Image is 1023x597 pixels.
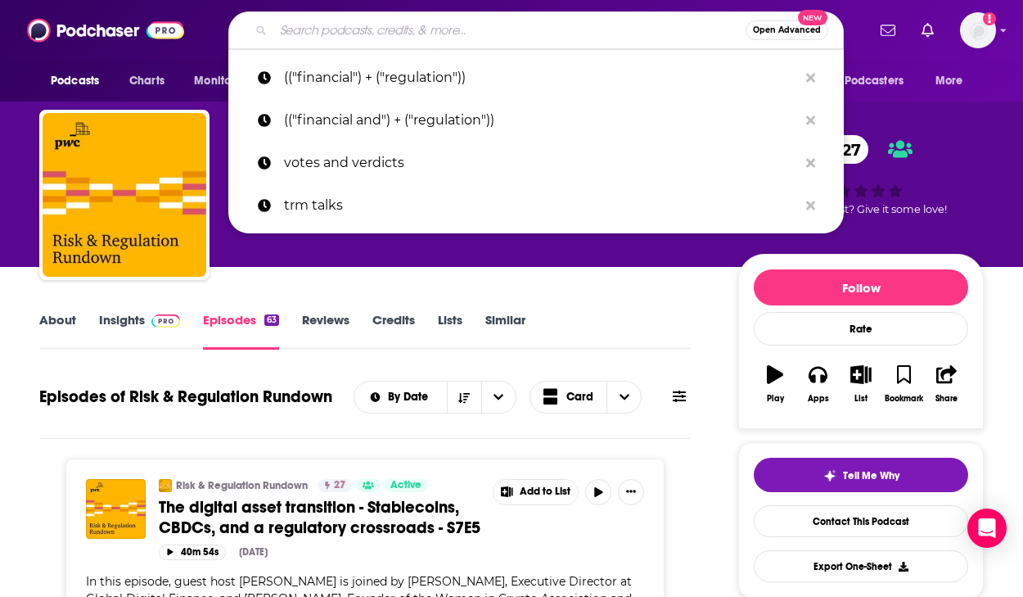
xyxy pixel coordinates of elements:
[273,17,746,43] input: Search podcasts, credits, & more...
[318,479,352,492] a: 27
[754,505,968,537] a: Contact This Podcast
[228,11,844,49] div: Search podcasts, credits, & more...
[334,477,345,494] span: 27
[447,382,481,413] button: Sort Direction
[823,469,836,482] img: tell me why sparkle
[39,66,120,97] button: open menu
[915,16,940,44] a: Show notifications dropdown
[520,486,570,498] span: Add to List
[284,184,798,227] p: trm talks
[159,497,480,538] a: The digital asset transition - Stablecoins, CBDCs, and a regulatory crossroads - S7E5
[924,66,984,97] button: open menu
[354,391,447,403] button: open menu
[754,312,968,346] div: Rate
[825,70,904,93] span: For Podcasters
[203,312,279,350] a: Episodes63
[885,394,923,404] div: Bookmark
[390,477,421,494] span: Active
[882,355,925,414] button: Bookmark
[935,70,963,93] span: More
[228,57,844,99] a: (("financial") + ("regulation"))
[388,391,434,403] span: By Date
[27,15,184,46] img: Podchaser - Follow, Share and Rate Podcasts
[183,66,273,97] button: open menu
[983,12,996,25] svg: Email not verified
[775,203,947,215] span: Good podcast? Give it some love!
[99,312,180,350] a: InsightsPodchaser Pro
[767,394,784,404] div: Play
[754,550,968,582] button: Export One-Sheet
[228,184,844,227] a: trm talks
[228,99,844,142] a: (("financial and") + ("regulation"))
[119,66,174,97] a: Charts
[926,355,968,414] button: Share
[39,387,332,407] h1: Episodes of Risk & Regulation Rundown
[874,16,902,44] a: Show notifications dropdown
[530,381,642,414] button: Choose View
[840,355,882,414] button: List
[151,314,180,328] img: Podchaser Pro
[960,12,996,48] img: User Profile
[284,142,798,184] p: votes and verdicts
[159,479,172,492] img: Risk & Regulation Rundown
[51,70,99,93] span: Podcasts
[796,355,839,414] button: Apps
[129,70,164,93] span: Charts
[566,391,593,403] span: Card
[354,381,516,414] h2: Choose List sort
[808,394,829,404] div: Apps
[854,394,868,404] div: List
[43,113,206,277] img: Risk & Regulation Rundown
[481,382,516,413] button: open menu
[618,479,644,505] button: Show More Button
[372,312,415,350] a: Credits
[228,142,844,184] a: votes and verdicts
[176,479,308,492] a: Risk & Regulation Rundown
[384,479,428,492] a: Active
[264,314,279,326] div: 63
[746,20,828,40] button: Open AdvancedNew
[753,26,821,34] span: Open Advanced
[485,312,525,350] a: Similar
[960,12,996,48] span: Logged in as charlottestone
[798,10,827,25] span: New
[159,545,226,560] button: 40m 54s
[967,509,1007,548] div: Open Intercom Messenger
[493,480,579,504] button: Show More Button
[284,99,798,142] p: (("financial and") + ("regulation"))
[843,469,899,482] span: Tell Me Why
[935,394,958,404] div: Share
[284,57,798,99] p: (("financial") + ("regulation"))
[826,135,869,164] span: 27
[438,312,462,350] a: Lists
[39,312,76,350] a: About
[754,355,796,414] button: Play
[814,66,927,97] button: open menu
[302,312,349,350] a: Reviews
[754,269,968,305] button: Follow
[754,458,968,492] button: tell me why sparkleTell Me Why
[194,70,252,93] span: Monitoring
[239,546,268,558] div: [DATE]
[960,12,996,48] button: Show profile menu
[86,479,146,539] img: The digital asset transition - Stablecoins, CBDCs, and a regulatory crossroads - S7E5
[738,124,984,226] div: 27Good podcast? Give it some love!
